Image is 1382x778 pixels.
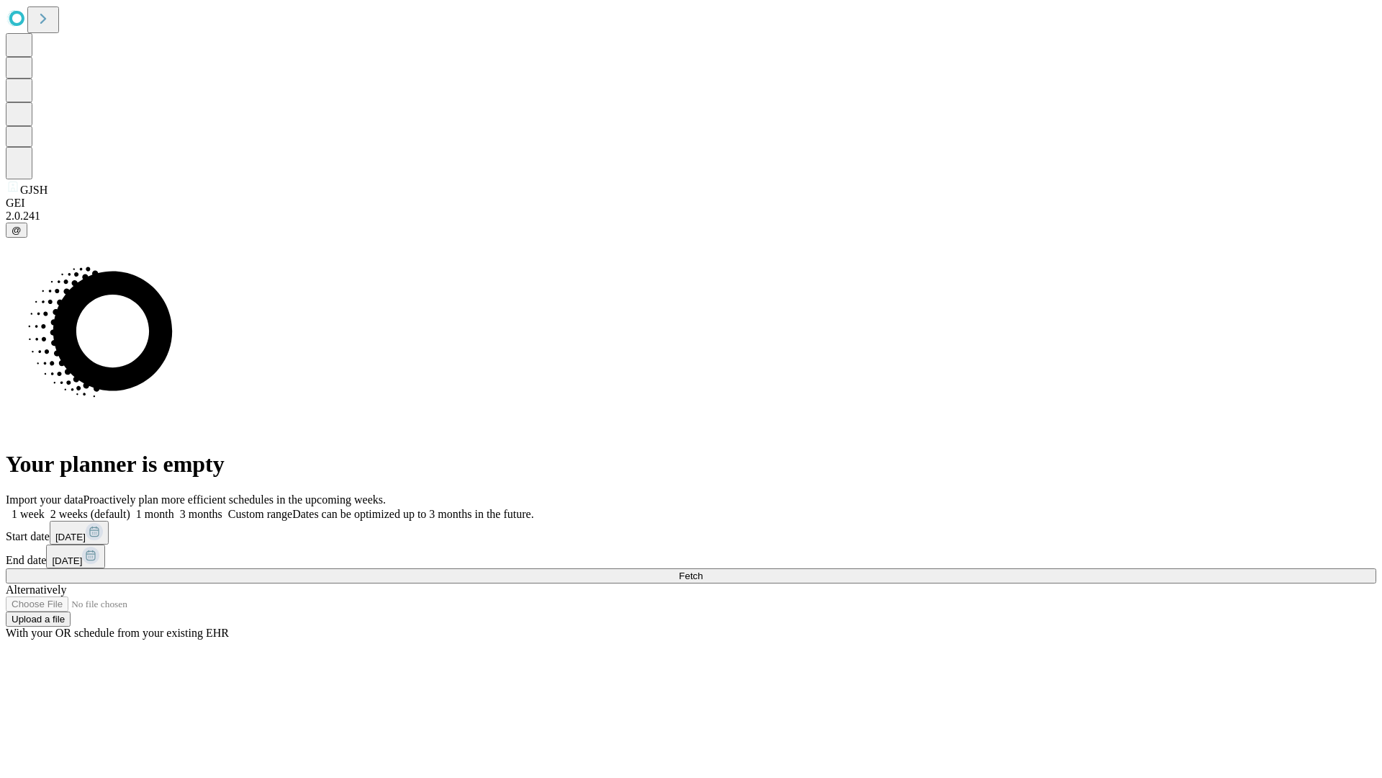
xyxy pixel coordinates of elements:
span: Alternatively [6,583,66,596]
button: Fetch [6,568,1376,583]
span: Custom range [228,508,292,520]
span: [DATE] [52,555,82,566]
span: Dates can be optimized up to 3 months in the future. [292,508,533,520]
span: [DATE] [55,532,86,542]
span: 2 weeks (default) [50,508,130,520]
span: 3 months [180,508,222,520]
span: Fetch [679,571,703,581]
button: @ [6,223,27,238]
button: [DATE] [50,521,109,545]
div: GEI [6,197,1376,210]
span: With your OR schedule from your existing EHR [6,627,229,639]
button: [DATE] [46,545,105,568]
h1: Your planner is empty [6,451,1376,478]
span: @ [12,225,22,236]
span: 1 month [136,508,174,520]
span: Proactively plan more efficient schedules in the upcoming weeks. [83,493,386,506]
span: 1 week [12,508,45,520]
div: Start date [6,521,1376,545]
span: Import your data [6,493,83,506]
div: End date [6,545,1376,568]
button: Upload a file [6,612,71,627]
span: GJSH [20,184,48,196]
div: 2.0.241 [6,210,1376,223]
